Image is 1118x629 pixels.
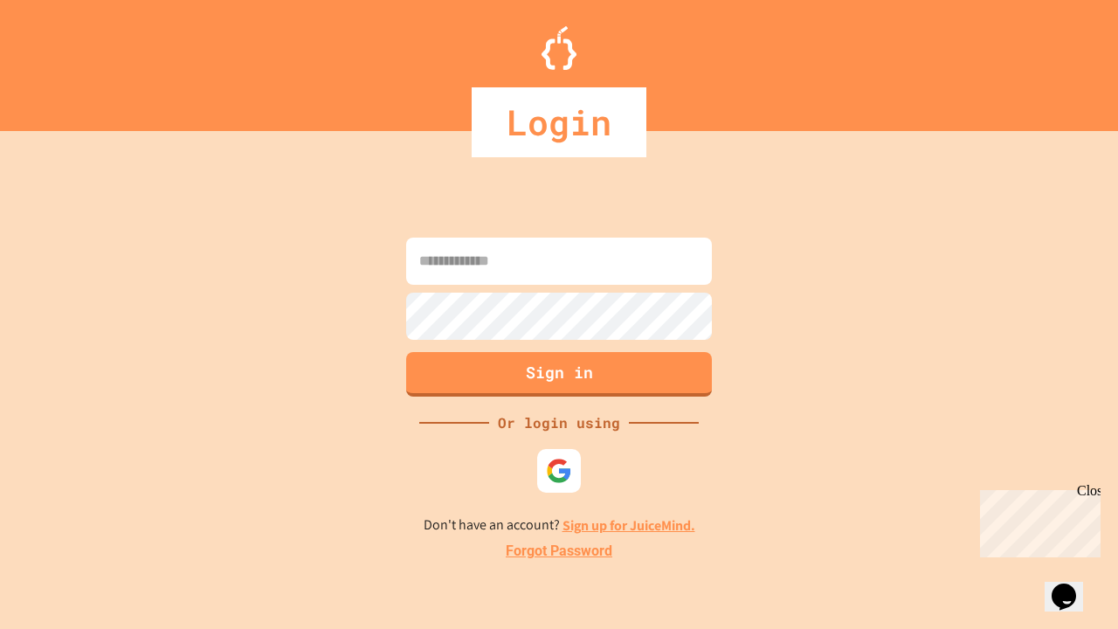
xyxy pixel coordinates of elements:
iframe: chat widget [973,483,1101,557]
img: google-icon.svg [546,458,572,484]
div: Login [472,87,646,157]
p: Don't have an account? [424,515,695,536]
a: Sign up for JuiceMind. [562,516,695,535]
button: Sign in [406,352,712,397]
iframe: chat widget [1045,559,1101,612]
a: Forgot Password [506,541,612,562]
div: Or login using [489,412,629,433]
img: Logo.svg [542,26,576,70]
div: Chat with us now!Close [7,7,121,111]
